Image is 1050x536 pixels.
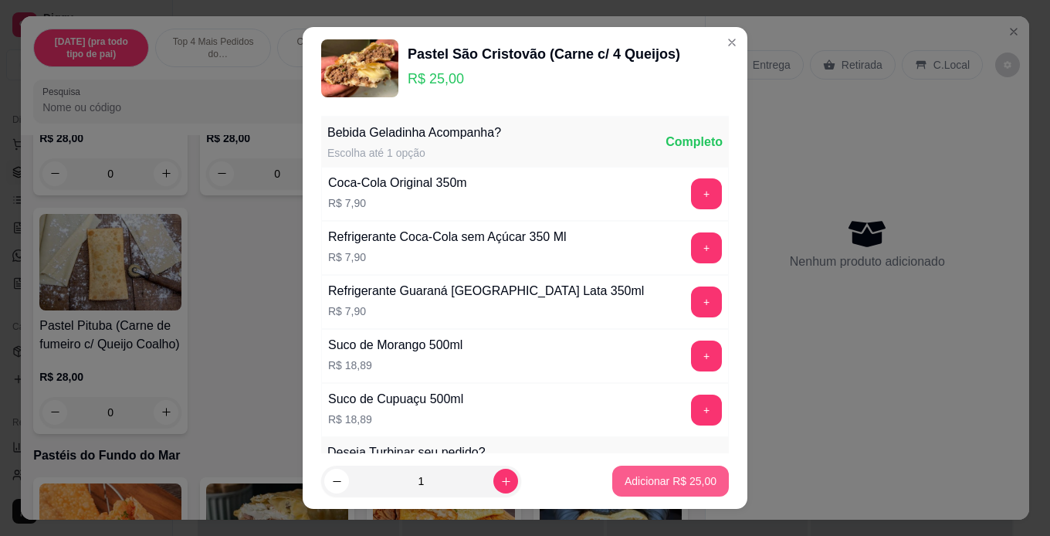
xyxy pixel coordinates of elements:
[666,453,723,471] div: Completo
[328,282,644,300] div: Refrigerante Guaraná [GEOGRAPHIC_DATA] Lata 350ml
[324,469,349,494] button: decrease-product-quantity
[328,412,463,427] p: R$ 18,89
[625,473,716,489] p: Adicionar R$ 25,00
[321,39,398,97] img: product-image
[691,232,722,263] button: add
[666,133,723,151] div: Completo
[328,390,463,409] div: Suco de Cupuaçu 500ml
[720,30,744,55] button: Close
[328,249,567,265] p: R$ 7,90
[691,341,722,371] button: add
[691,287,722,317] button: add
[327,443,486,462] div: Deseja Turbinar seu pedido?
[691,178,722,209] button: add
[328,336,462,355] div: Suco de Morango 500ml
[328,195,467,211] p: R$ 7,90
[408,43,680,65] div: Pastel São Cristovão (Carne c/ 4 Queijos)
[327,145,501,161] div: Escolha até 1 opção
[408,68,680,90] p: R$ 25,00
[328,304,644,319] p: R$ 7,90
[612,466,729,497] button: Adicionar R$ 25,00
[691,395,722,426] button: add
[327,124,501,142] div: Bebida Geladinha Acompanha?
[493,469,518,494] button: increase-product-quantity
[328,358,462,373] p: R$ 18,89
[328,174,467,192] div: Coca-Cola Original 350m
[328,228,567,246] div: Refrigerante Coca-Cola sem Açúcar 350 Ml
